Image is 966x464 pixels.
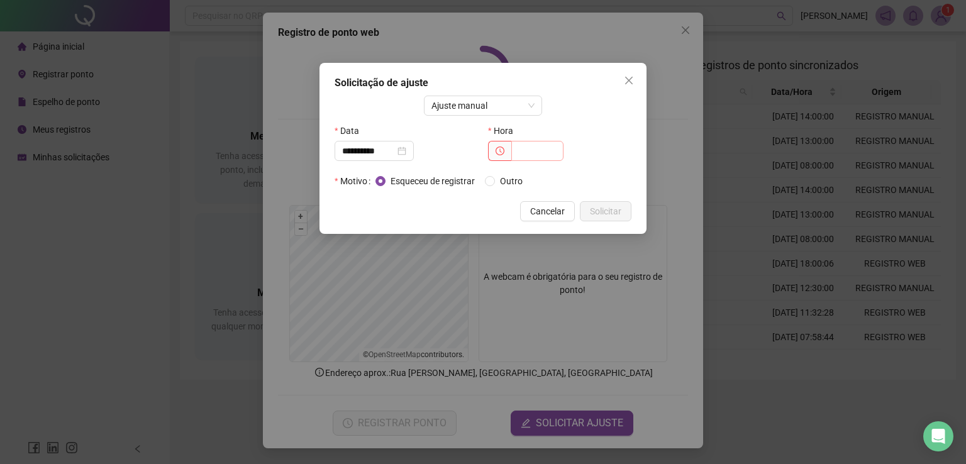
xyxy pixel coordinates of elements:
label: Hora [488,121,521,141]
div: Open Intercom Messenger [923,421,953,451]
span: Esqueceu de registrar [386,174,480,188]
button: Solicitar [580,201,631,221]
span: Cancelar [530,204,565,218]
label: Motivo [335,171,375,191]
div: Solicitação de ajuste [335,75,631,91]
label: Data [335,121,367,141]
button: Cancelar [520,201,575,221]
span: Outro [495,174,528,188]
span: Ajuste manual [431,96,535,115]
span: close [624,75,634,86]
button: Close [619,70,639,91]
span: clock-circle [496,146,504,155]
